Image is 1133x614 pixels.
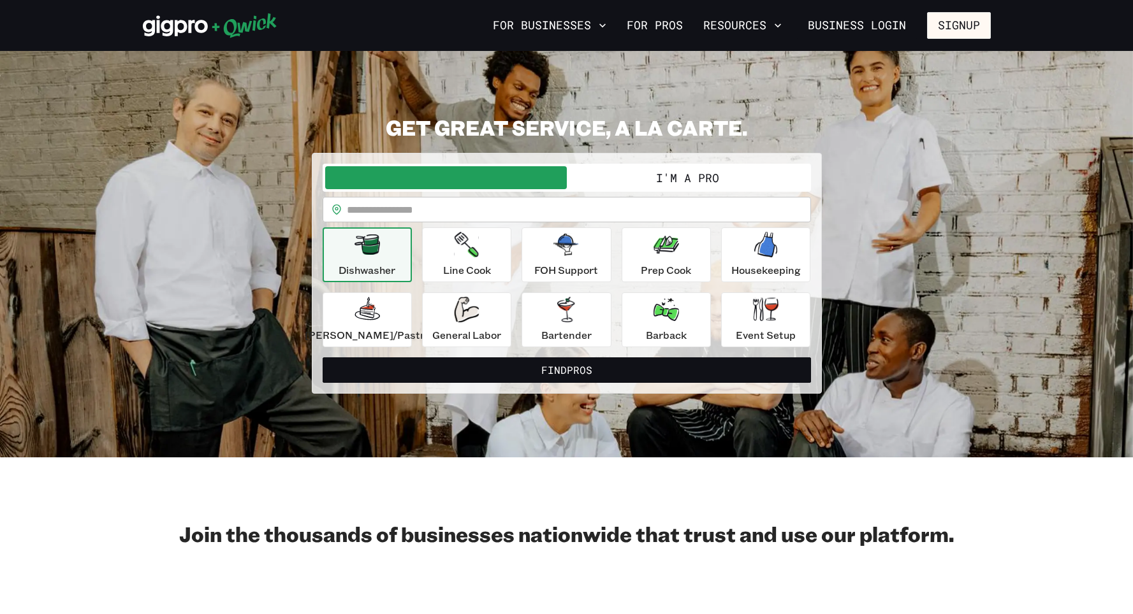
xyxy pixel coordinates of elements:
button: [PERSON_NAME]/Pastry [323,292,412,347]
p: FOH Support [534,262,598,278]
button: I'm a Pro [567,166,808,189]
button: Dishwasher [323,227,412,282]
a: Business Login [797,12,917,39]
button: I'm a Business [325,166,567,189]
p: Bartender [541,327,592,343]
h2: Join the thousands of businesses nationwide that trust and use our platform. [143,521,991,546]
button: Signup [927,12,991,39]
button: Line Cook [422,227,511,282]
p: Housekeeping [731,262,801,278]
p: Barback [646,327,687,343]
p: Line Cook [443,262,491,278]
button: Resources [698,15,787,36]
button: Bartender [522,292,611,347]
p: General Labor [432,327,501,343]
button: FindPros [323,357,811,383]
button: Housekeeping [721,227,810,282]
p: Dishwasher [339,262,395,278]
button: Event Setup [721,292,810,347]
button: For Businesses [488,15,611,36]
button: Barback [622,292,711,347]
h2: GET GREAT SERVICE, A LA CARTE. [312,115,822,140]
p: [PERSON_NAME]/Pastry [305,327,430,343]
p: Event Setup [736,327,796,343]
button: Prep Cook [622,227,711,282]
button: General Labor [422,292,511,347]
a: For Pros [622,15,688,36]
button: FOH Support [522,227,611,282]
p: Prep Cook [641,262,691,278]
